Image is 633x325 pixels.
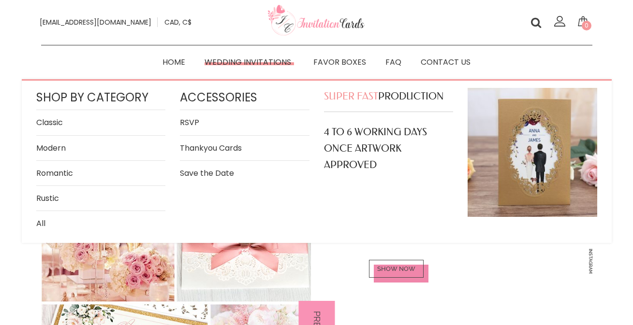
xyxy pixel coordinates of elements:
h4: PRODUCTION [324,88,454,104]
a: Wedding Invitations [195,55,304,69]
span: [EMAIL_ADDRESS][DOMAIN_NAME] [40,17,151,27]
div: N [399,266,404,272]
h4: 4 TO 6 WORKING DAYS ONCE ARTWORK APPROVED [324,124,454,173]
a: Romantic [36,167,166,180]
div: W [391,266,397,272]
span: SUPER FAST [324,90,378,102]
div: W [409,266,415,272]
a: Thankyou Cards [180,141,309,155]
a: INSTAGRAM [585,248,594,253]
a: All [36,217,166,230]
a: Modern [36,141,166,155]
a: Home [153,55,195,69]
h4: Shop by category [36,88,166,110]
div: O [386,266,391,272]
a: RSVP [180,116,309,129]
a: 0 [575,13,591,32]
a: Contact Us [411,55,480,69]
a: Classic [36,116,166,129]
div: S [377,266,381,272]
a: Save the Date [180,167,309,180]
a: FAQ [376,55,411,69]
a: Favor Boxes [304,55,376,69]
h4: Accessories [180,88,309,110]
div: O [404,266,409,272]
a: [EMAIL_ADDRESS][DOMAIN_NAME] [34,17,158,27]
span: 0 [582,21,591,30]
img: Invitationcards [268,5,365,37]
a: Login/register [552,19,567,28]
a: Your customized wedding cards [268,29,365,39]
div: H [381,266,386,272]
a: Rustic [36,192,166,205]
